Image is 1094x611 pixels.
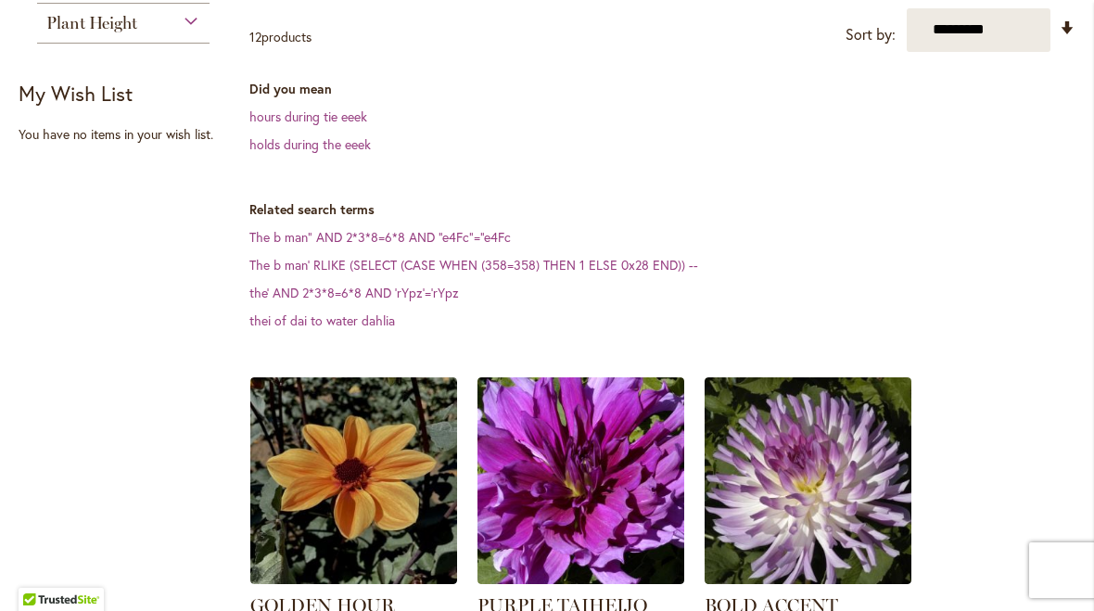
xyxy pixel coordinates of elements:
[14,545,66,597] iframe: Launch Accessibility Center
[249,135,371,153] a: holds during the eeek
[249,228,511,246] a: The b man" AND 2*3*8=6*8 AND "e4Fc"="e4Fc
[249,256,698,274] a: The b man' RLIKE (SELECT (CASE WHEN (358=358) THEN 1 ELSE 0x28 END)) --
[249,284,459,301] a: the' AND 2*3*8=6*8 AND 'rYpz'='rYpz
[249,312,395,329] a: thei of dai to water dahlia
[249,80,1075,98] dt: Did you mean
[19,125,239,144] div: You have no items in your wish list.
[477,377,684,584] img: PURPLE TAIHEIJO
[477,570,684,588] a: PURPLE TAIHEIJO
[250,570,457,588] a: Golden Hour
[19,80,133,107] strong: My Wish List
[705,377,911,584] img: BOLD ACCENT
[249,28,261,45] span: 12
[705,570,911,588] a: BOLD ACCENT
[249,108,367,125] a: hours during tie eeek
[46,13,137,33] span: Plant Height
[249,22,312,52] p: products
[250,377,457,584] img: Golden Hour
[249,200,1075,219] dt: Related search terms
[846,18,896,52] label: Sort by:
